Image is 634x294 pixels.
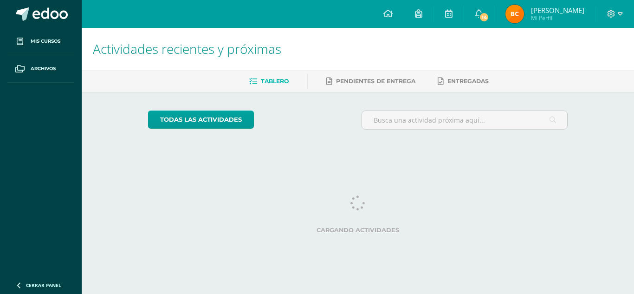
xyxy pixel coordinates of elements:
[479,12,489,22] span: 14
[336,78,415,85] span: Pendientes de entrega
[26,282,61,288] span: Cerrar panel
[261,78,289,85] span: Tablero
[326,74,415,89] a: Pendientes de entrega
[438,74,489,89] a: Entregadas
[7,28,74,55] a: Mis cursos
[249,74,289,89] a: Tablero
[148,227,568,234] label: Cargando actividades
[148,111,254,129] a: todas las Actividades
[505,5,524,23] img: f7d1442c19affb68e0eb0c471446a006.png
[447,78,489,85] span: Entregadas
[93,40,281,58] span: Actividades recientes y próximas
[31,38,60,45] span: Mis cursos
[531,14,584,22] span: Mi Perfil
[31,65,56,72] span: Archivos
[531,6,584,15] span: [PERSON_NAME]
[362,111,568,129] input: Busca una actividad próxima aquí...
[7,55,74,83] a: Archivos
